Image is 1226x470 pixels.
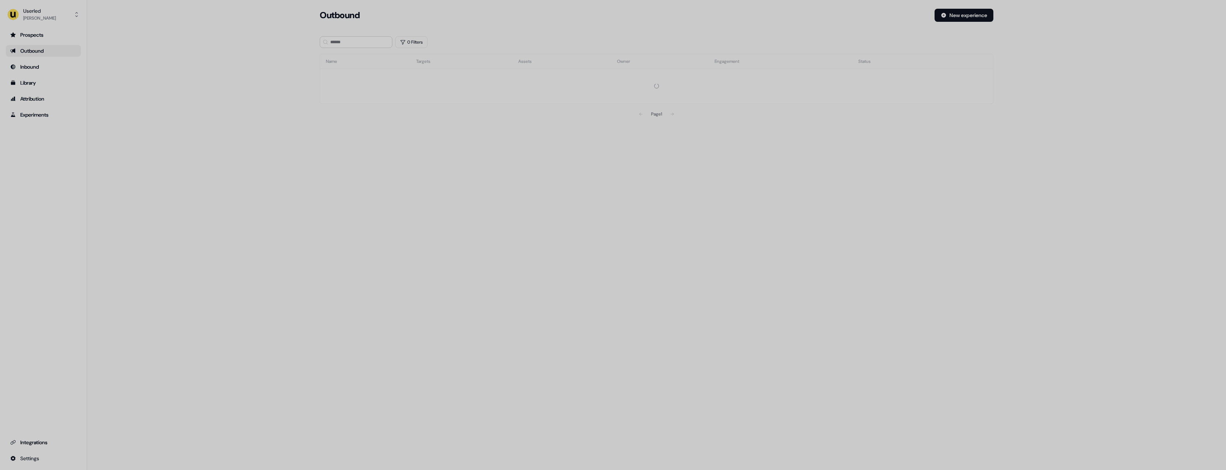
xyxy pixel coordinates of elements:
[10,455,77,462] div: Settings
[10,31,77,39] div: Prospects
[10,95,77,102] div: Attribution
[6,453,81,464] a: Go to integrations
[6,109,81,121] a: Go to experiments
[10,63,77,70] div: Inbound
[23,7,56,15] div: Userled
[6,437,81,448] a: Go to integrations
[10,79,77,86] div: Library
[6,93,81,105] a: Go to attribution
[395,36,428,48] button: 0 Filters
[320,10,360,21] h3: Outbound
[6,61,81,73] a: Go to Inbound
[23,15,56,22] div: [PERSON_NAME]
[6,29,81,41] a: Go to prospects
[6,6,81,23] button: Userled[PERSON_NAME]
[10,47,77,54] div: Outbound
[10,439,77,446] div: Integrations
[935,9,993,22] button: New experience
[6,45,81,57] a: Go to outbound experience
[6,77,81,89] a: Go to templates
[10,111,77,118] div: Experiments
